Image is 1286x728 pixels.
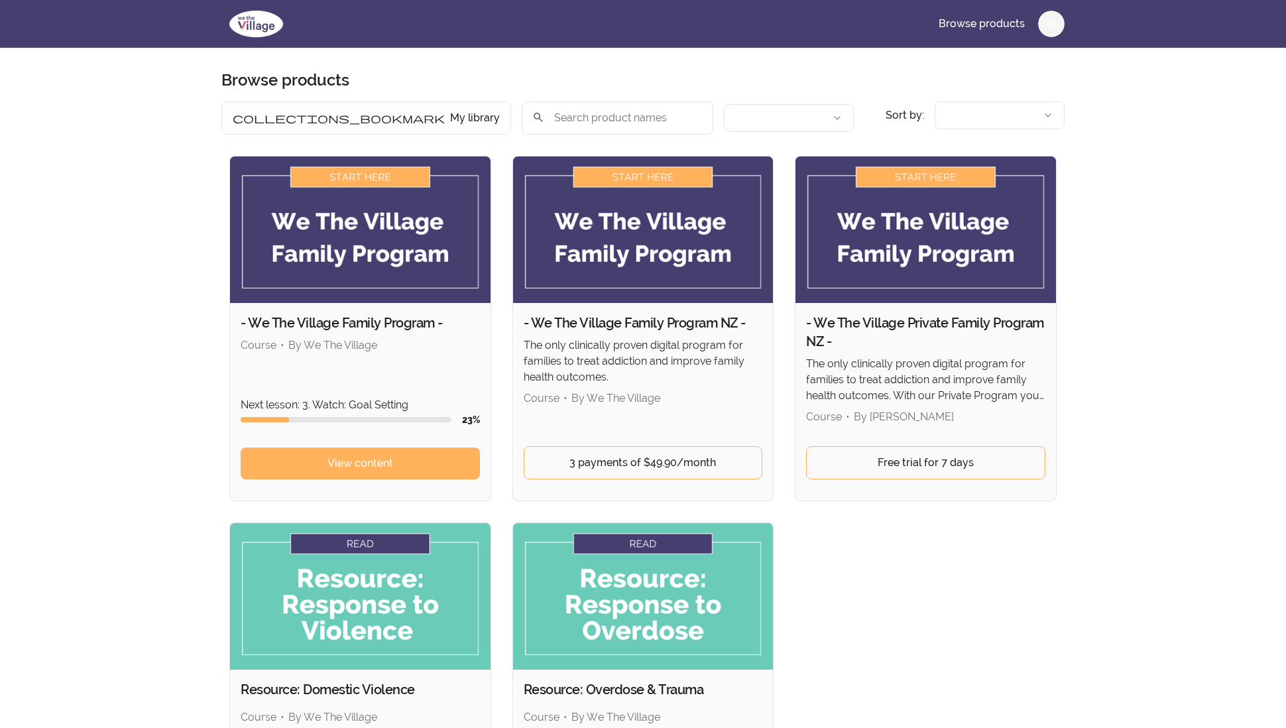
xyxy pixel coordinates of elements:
img: Product image for - We The Village Private Family Program NZ - [795,156,1056,303]
p: The only clinically proven digital program for families to treat addiction and improve family hea... [524,337,763,385]
h2: Browse products [221,70,349,91]
span: 23 % [462,414,480,425]
span: search [532,108,544,127]
button: Product sort options [935,101,1065,129]
img: Product image for Resource: Overdose & Trauma [513,523,774,670]
span: Course [241,339,276,351]
span: Sort by: [886,109,924,121]
nav: Main [928,8,1065,40]
button: D [1038,11,1065,37]
h2: - We The Village Private Family Program NZ - [806,314,1045,351]
img: Product image for - We The Village Family Program NZ - [513,156,774,303]
span: • [280,339,284,351]
h2: Resource: Domestic Violence [241,680,480,699]
a: Browse products [928,8,1035,40]
span: By We The Village [288,339,377,351]
h2: - We The Village Family Program NZ - [524,314,763,332]
span: • [280,711,284,723]
span: By [PERSON_NAME] [854,410,954,423]
img: Product image for - We The Village Family Program - [230,156,491,303]
span: collections_bookmark [233,110,445,126]
input: Search product names [522,101,713,135]
span: By We The Village [571,711,660,723]
h2: Resource: Overdose & Trauma [524,680,763,699]
span: • [846,410,850,423]
span: Course [524,392,559,404]
span: View content [327,455,393,471]
span: • [563,392,567,404]
button: Filter by author [724,104,854,132]
p: Next lesson: 3. Watch: Goal Setting [241,397,480,413]
p: The only clinically proven digital program for families to treat addiction and improve family hea... [806,356,1045,404]
span: By We The Village [288,711,377,723]
h2: - We The Village Family Program - [241,314,480,332]
span: Course [806,410,842,423]
div: Course progress [241,417,451,422]
a: Free trial for 7 days [806,446,1045,479]
button: Filter by My library [221,101,511,135]
span: By We The Village [571,392,660,404]
a: View content [241,448,480,479]
span: • [563,711,567,723]
span: Course [241,711,276,723]
a: 3 payments of $49.90/month [524,446,763,479]
img: Product image for Resource: Domestic Violence [230,523,491,670]
span: Course [524,711,559,723]
img: We The Village logo [221,8,291,40]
